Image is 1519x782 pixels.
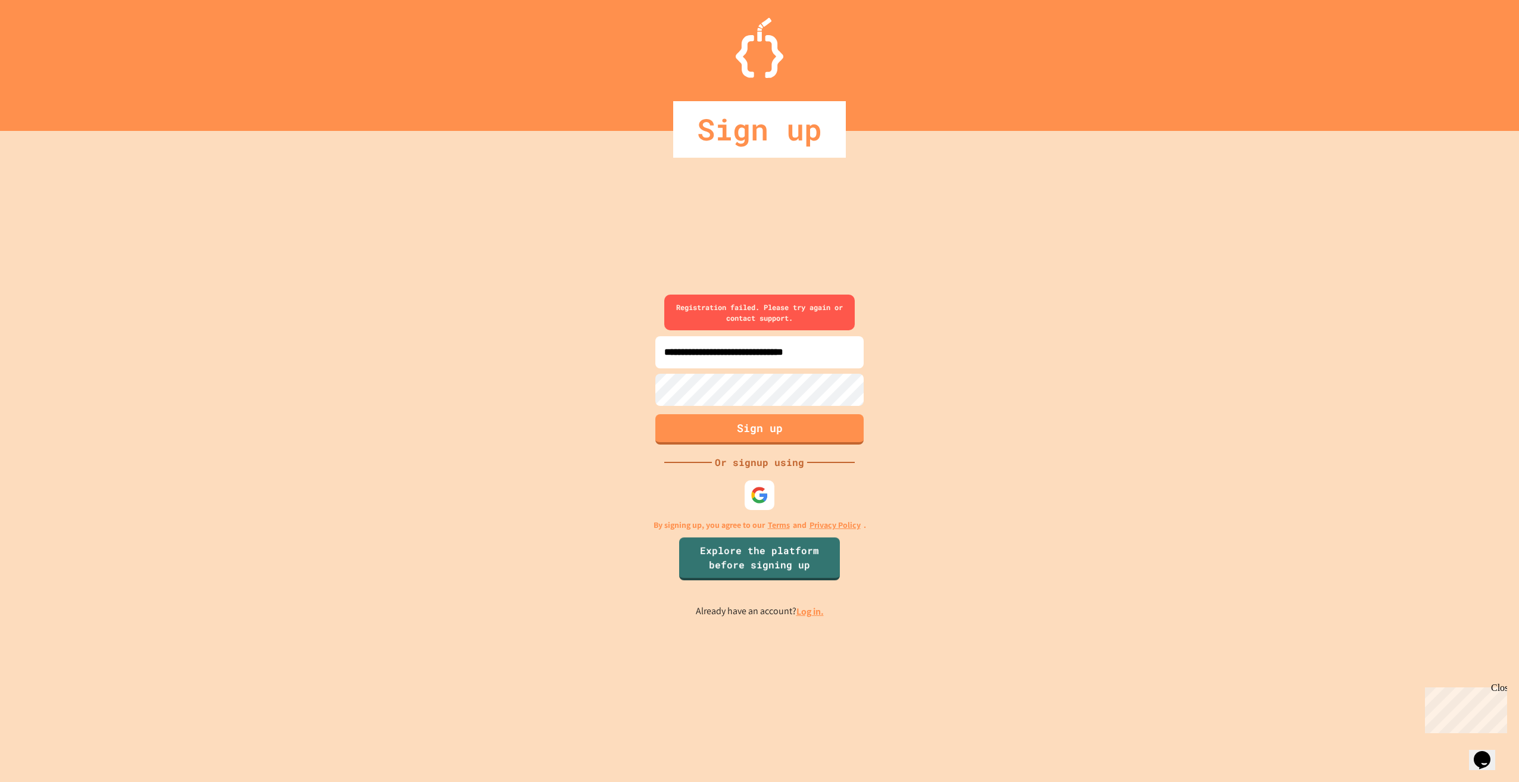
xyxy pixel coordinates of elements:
iframe: chat widget [1469,734,1507,770]
a: Terms [768,519,790,531]
div: Registration failed. Please try again or contact support. [664,295,855,330]
button: Sign up [655,414,864,445]
a: Log in. [796,605,824,618]
img: google-icon.svg [751,486,768,504]
p: Already have an account? [696,604,824,619]
div: Chat with us now!Close [5,5,82,76]
div: Sign up [673,101,846,158]
p: By signing up, you agree to our and . [654,519,866,531]
a: Explore the platform before signing up [679,537,840,580]
img: Logo.svg [736,18,783,78]
div: Or signup using [712,455,807,470]
a: Privacy Policy [809,519,861,531]
iframe: chat widget [1420,683,1507,733]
